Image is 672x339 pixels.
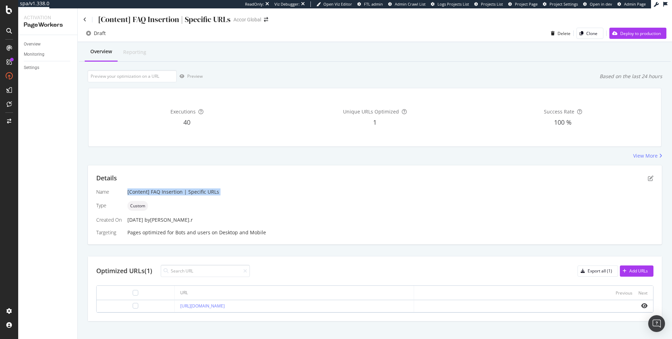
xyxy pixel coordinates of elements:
[617,1,646,7] a: Admin Page
[24,51,72,58] a: Monitoring
[437,1,469,7] span: Logs Projects List
[549,1,578,7] span: Project Settings
[24,41,72,48] a: Overview
[96,202,122,209] div: Type
[87,70,177,82] input: Preview your optimization on a URL
[633,152,658,159] div: View More
[638,290,647,296] div: Next
[629,268,648,274] div: Add URLs
[588,268,612,274] div: Export all (1)
[83,17,86,22] a: Click to go back
[357,1,383,7] a: FTL admin
[94,30,106,37] div: Draft
[600,73,662,80] div: Based on the last 24 hours
[187,73,203,79] div: Preview
[127,229,653,236] div: Pages optimized for on
[481,1,503,7] span: Projects List
[558,30,570,36] div: Delete
[233,16,261,23] div: Accor Global
[583,1,612,7] a: Open in dev
[274,1,300,7] div: Viz Debugger:
[364,1,383,7] span: FTL admin
[373,118,377,126] span: 1
[515,1,538,7] span: Project Page
[431,1,469,7] a: Logs Projects List
[543,1,578,7] a: Project Settings
[161,265,250,277] input: Search URL
[641,303,647,309] i: eye
[219,229,266,236] div: Desktop and Mobile
[127,216,653,223] div: [DATE]
[183,118,190,126] span: 40
[388,1,426,7] a: Admin Crawl List
[24,64,72,71] a: Settings
[474,1,503,7] a: Projects List
[96,174,117,183] div: Details
[395,1,426,7] span: Admin Crawl List
[343,108,399,115] span: Unique URLs Optimized
[323,1,352,7] span: Open Viz Editor
[130,204,145,208] span: Custom
[616,290,632,296] div: Previous
[127,201,148,211] div: neutral label
[24,64,39,71] div: Settings
[177,71,203,82] button: Preview
[638,289,647,297] button: Next
[576,28,603,39] button: Clone
[96,188,122,195] div: Name
[648,315,665,332] div: Open Intercom Messenger
[586,30,597,36] div: Clone
[508,1,538,7] a: Project Page
[180,290,188,296] div: URL
[24,14,72,21] div: Activation
[145,216,193,223] div: by [PERSON_NAME].r
[24,41,41,48] div: Overview
[24,51,44,58] div: Monitoring
[616,289,632,297] button: Previous
[624,1,646,7] span: Admin Page
[90,48,112,55] div: Overview
[609,28,666,39] button: Deploy to production
[648,175,653,181] div: pen-to-square
[123,49,146,56] div: Reporting
[548,28,570,39] button: Delete
[633,152,662,159] a: View More
[170,108,196,115] span: Executions
[175,229,210,236] div: Bots and users
[127,188,653,195] div: [Content] FAQ Insertion | Specific URLs
[24,21,72,29] div: PageWorkers
[96,229,122,236] div: Targeting
[96,267,152,276] div: Optimized URLs (1)
[316,1,352,7] a: Open Viz Editor
[590,1,612,7] span: Open in dev
[96,216,122,223] div: Created On
[620,30,661,36] div: Deploy to production
[544,108,574,115] span: Success Rate
[264,17,268,22] div: arrow-right-arrow-left
[620,265,653,277] button: Add URLs
[180,303,225,309] a: [URL][DOMAIN_NAME]
[554,118,572,126] span: 100 %
[577,265,618,277] button: Export all (1)
[98,14,231,25] div: [Content] FAQ Insertion | Specific URLs
[245,1,264,7] div: ReadOnly:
